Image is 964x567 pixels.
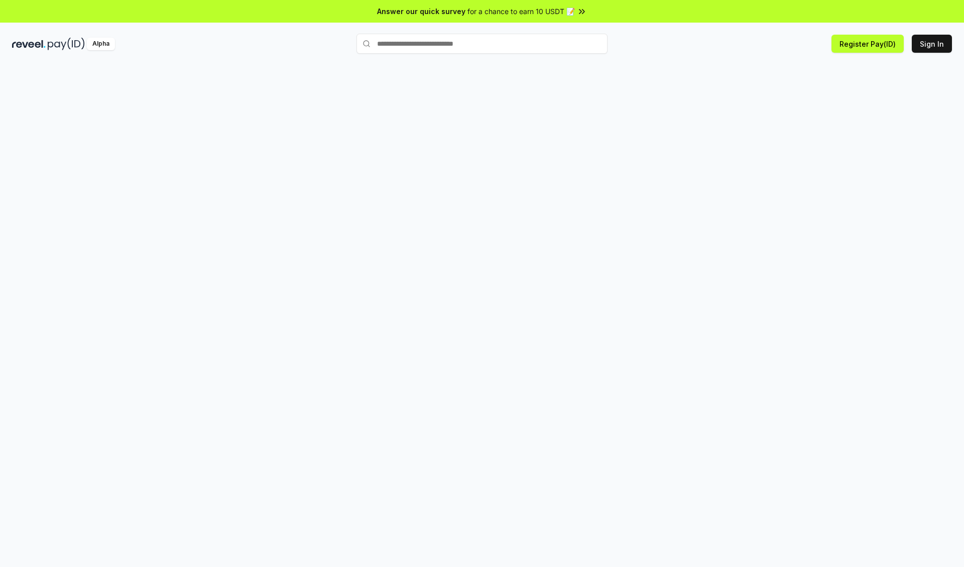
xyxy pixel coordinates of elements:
img: pay_id [48,38,85,50]
button: Sign In [912,35,952,53]
span: Answer our quick survey [377,6,465,17]
div: Alpha [87,38,115,50]
button: Register Pay(ID) [831,35,904,53]
span: for a chance to earn 10 USDT 📝 [467,6,575,17]
img: reveel_dark [12,38,46,50]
